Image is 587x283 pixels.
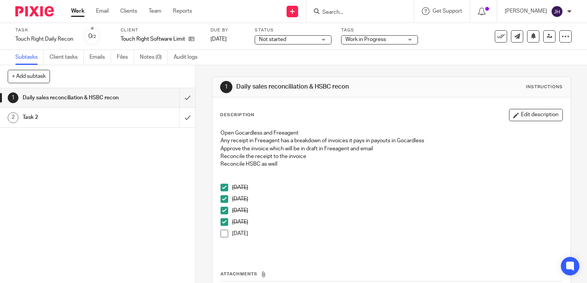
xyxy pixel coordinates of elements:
span: [DATE] [211,36,227,42]
button: + Add subtask [8,70,50,83]
span: Attachments [221,272,257,276]
label: Due by [211,27,245,33]
a: Reports [173,7,192,15]
button: Edit description [509,109,563,121]
a: Subtasks [15,50,44,65]
a: Notes (0) [140,50,168,65]
a: Files [117,50,134,65]
h1: Daily sales reconciliation & HSBC recon [236,83,408,91]
p: [DATE] [232,218,562,226]
label: Client [121,27,201,33]
label: Status [255,27,332,33]
div: 2 [8,112,18,123]
label: Task [15,27,73,33]
label: Tags [341,27,418,33]
a: Audit logs [174,50,203,65]
p: [DATE] [232,230,562,237]
p: Reconcile the receipt to the invoice [221,153,562,160]
p: [PERSON_NAME] [505,7,547,15]
p: Approve the invoice which will be in draft in Freeagent and email [221,145,562,153]
span: Get Support [433,8,462,14]
span: Work in Progress [345,37,386,42]
h1: Task 2 [23,112,122,123]
div: 1 [8,92,18,103]
p: Description [220,112,254,118]
img: Pixie [15,6,54,16]
p: [DATE] [232,207,562,214]
img: svg%3E [551,5,563,18]
p: Reconcile HSBC as well [221,160,562,168]
div: Touch Right Daily Recon [15,35,73,43]
a: Work [71,7,85,15]
p: [DATE] [232,184,562,191]
input: Search [322,9,391,16]
p: Touch Right Software Limited [121,35,185,43]
div: Instructions [526,84,563,90]
p: [DATE] [232,195,562,203]
div: 1 [220,81,232,93]
a: Clients [120,7,137,15]
small: /2 [92,35,96,39]
span: Not started [259,37,286,42]
a: Client tasks [50,50,84,65]
a: Emails [90,50,111,65]
p: Any receipt in Freeagent has a breakdown of invoices it pays in payouts in Gocardless [221,137,562,145]
div: 0 [88,32,96,41]
p: Open Gocardless and Freeagent [221,129,562,137]
a: Team [149,7,161,15]
h1: Daily sales reconciliation & HSBC recon [23,92,122,104]
a: Email [96,7,109,15]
